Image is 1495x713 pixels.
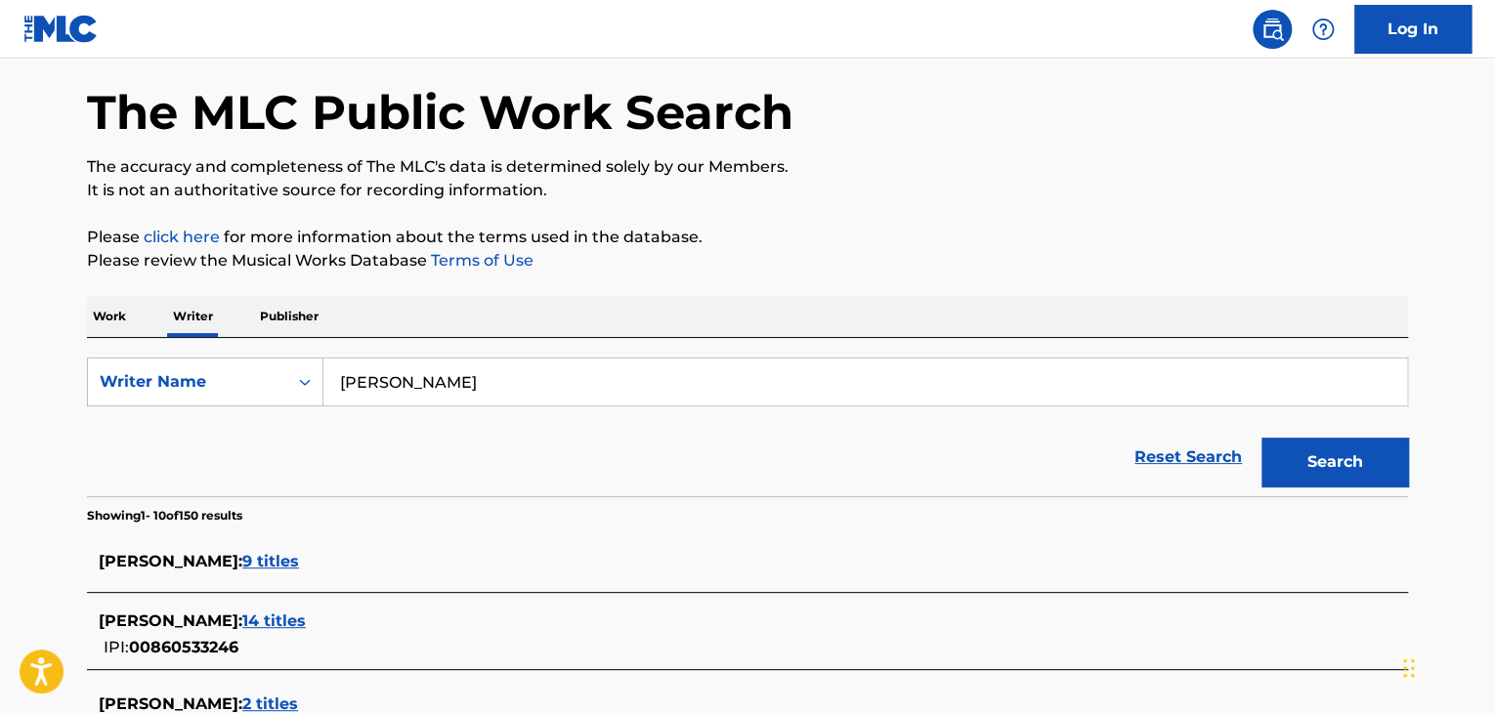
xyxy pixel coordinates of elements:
div: Writer Name [100,370,276,394]
a: Public Search [1253,10,1292,49]
button: Search [1261,438,1408,486]
p: Please review the Musical Works Database [87,249,1408,273]
span: [PERSON_NAME] : [99,552,242,570]
span: 00860533246 [129,638,238,656]
p: It is not an authoritative source for recording information. [87,179,1408,202]
p: Please for more information about the terms used in the database. [87,226,1408,249]
p: Writer [167,296,219,337]
iframe: Chat Widget [1397,619,1495,713]
span: IPI: [104,638,129,656]
h1: The MLC Public Work Search [87,83,793,142]
span: 9 titles [242,552,299,570]
a: click here [144,228,220,246]
span: 2 titles [242,694,298,713]
div: Drag [1403,639,1415,697]
a: Terms of Use [427,251,534,270]
a: Log In [1354,5,1472,54]
a: Reset Search [1125,436,1252,479]
img: search [1260,18,1284,41]
span: [PERSON_NAME] : [99,611,242,630]
p: Publisher [254,296,324,337]
p: Work [87,296,132,337]
p: The accuracy and completeness of The MLC's data is determined solely by our Members. [87,155,1408,179]
p: Showing 1 - 10 of 150 results [87,507,242,524]
div: Help [1303,10,1343,49]
form: Search Form [87,357,1408,496]
img: help [1311,18,1335,41]
span: [PERSON_NAME] : [99,694,242,713]
img: MLC Logo [23,15,99,43]
span: 14 titles [242,611,306,630]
